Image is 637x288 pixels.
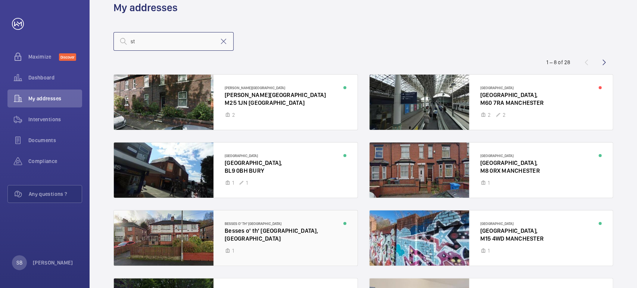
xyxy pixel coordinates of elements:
[28,95,82,102] span: My addresses
[28,137,82,144] span: Documents
[16,259,22,266] p: SB
[59,53,76,61] span: Discover
[28,116,82,123] span: Interventions
[28,157,82,165] span: Compliance
[28,74,82,81] span: Dashboard
[546,59,570,66] div: 1 – 8 of 28
[28,53,59,60] span: Maximize
[29,190,82,198] span: Any questions ?
[33,259,73,266] p: [PERSON_NAME]
[113,1,178,15] h1: My addresses
[113,32,234,51] input: Search by address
